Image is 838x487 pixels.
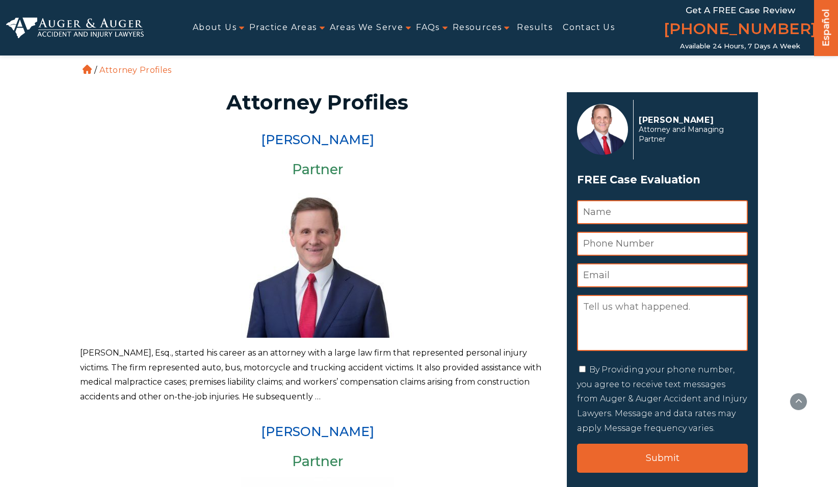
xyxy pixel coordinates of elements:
[577,365,747,433] label: By Providing your phone number, you agree to receive text messages from Auger & Auger Accident an...
[577,232,748,256] input: Phone Number
[193,16,237,39] a: About Us
[680,42,800,50] span: Available 24 Hours, 7 Days a Week
[453,16,502,39] a: Resources
[330,16,404,39] a: Areas We Serve
[577,104,628,155] img: Herbert Auger
[97,65,174,75] li: Attorney Profiles
[577,200,748,224] input: Name
[86,92,548,113] h1: Attorney Profiles
[577,170,748,190] span: FREE Case Evaluation
[416,16,440,39] a: FAQs
[639,115,742,125] p: [PERSON_NAME]
[686,5,795,15] span: Get a FREE Case Review
[83,65,92,74] a: Home
[261,132,374,147] a: [PERSON_NAME]
[80,454,555,469] h3: Partner
[577,263,748,287] input: Email
[577,444,748,473] input: Submit
[80,346,555,404] p: [PERSON_NAME], Esq., started his career as an attorney with a large law firm that represented per...
[517,16,553,39] a: Results
[80,162,555,177] h3: Partner
[563,16,615,39] a: Contact Us
[6,17,144,38] img: Auger & Auger Accident and Injury Lawyers Logo
[664,18,817,42] a: [PHONE_NUMBER]
[241,185,394,338] img: Herbert Auger
[639,125,742,144] span: Attorney and Managing Partner
[249,16,317,39] a: Practice Areas
[790,393,807,411] button: scroll to up
[261,424,374,439] a: [PERSON_NAME]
